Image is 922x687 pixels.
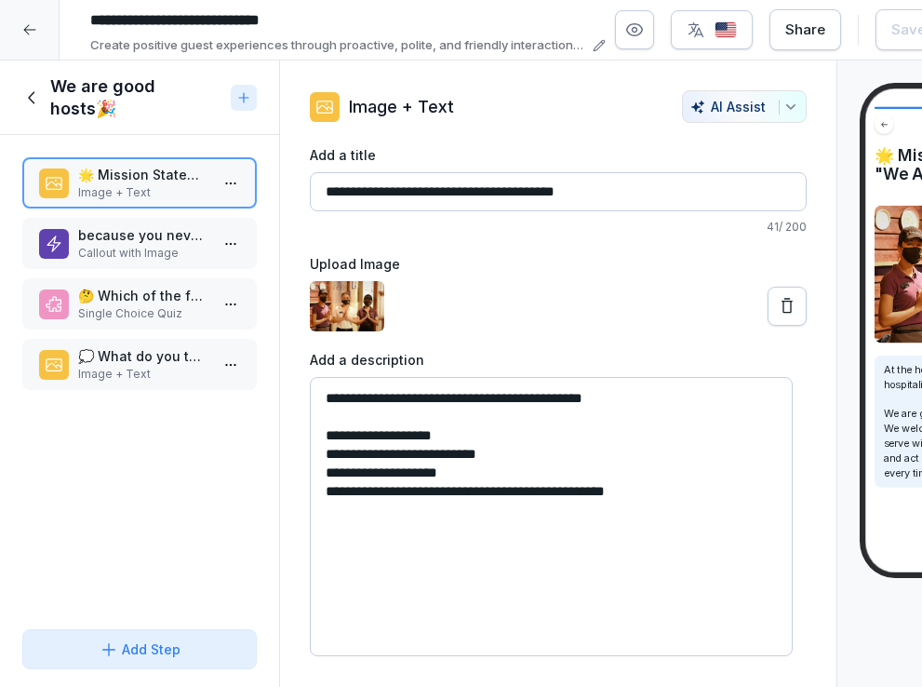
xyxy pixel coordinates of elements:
[78,225,208,245] p: because you never know who is sitting in front of you...
[22,629,257,669] button: Add Step
[785,20,825,40] div: Share
[78,165,208,184] p: 🌟 Mission Statement: "We Are Good Hosts"
[100,640,180,659] div: Add Step
[50,75,223,120] h1: We are good hosts🎉
[22,218,257,269] div: because you never know who is sitting in front of you...Callout with Image
[78,286,208,305] p: 🤔 Which of the following best reflects the role of a good host?
[349,94,454,119] p: Image + Text
[78,245,208,262] p: Callout with Image
[682,90,807,123] button: AI Assist
[310,219,807,236] p: 41 / 200
[715,21,737,39] img: us.svg
[78,184,208,201] p: Image + Text
[90,36,587,55] p: Create positive guest experiences through proactive, polite, and friendly interactions. Learn to ...
[78,366,208,383] p: Image + Text
[22,157,257,209] div: 🌟 Mission Statement: "We Are Good Hosts"Image + Text
[310,254,807,274] label: Upload Image
[690,99,798,114] div: AI Assist
[769,9,841,50] button: Share
[310,281,384,331] img: xpgjb5ejxtox4fl6ycghmbzu.png
[78,305,208,322] p: Single Choice Quiz
[22,278,257,330] div: 🤔 Which of the following best reflects the role of a good host?Single Choice Quiz
[22,339,257,390] div: 💭 What do you think [PERSON_NAME] is doing?Image + Text
[310,350,807,370] label: Add a description
[310,145,807,165] label: Add a title
[78,346,208,366] p: 💭 What do you think [PERSON_NAME] is doing?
